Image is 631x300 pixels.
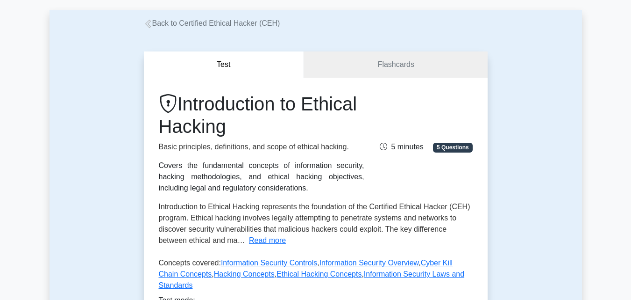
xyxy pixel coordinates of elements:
p: Basic principles, definitions, and scope of ethical hacking. [159,141,364,153]
a: Information Security Overview [319,259,419,267]
p: Concepts covered: , , , , , [159,257,473,295]
a: Ethical Hacking Concepts [277,270,362,278]
a: Hacking Concepts [214,270,275,278]
span: Introduction to Ethical Hacking represents the foundation of the Certified Ethical Hacker (CEH) p... [159,203,470,244]
span: 5 Questions [433,143,472,152]
span: 5 minutes [380,143,423,151]
a: Flashcards [304,51,487,78]
a: Back to Certified Ethical Hacker (CEH) [144,19,280,27]
div: Covers the fundamental concepts of information security, hacking methodologies, and ethical hacki... [159,160,364,194]
h1: Introduction to Ethical Hacking [159,93,364,138]
a: Information Security Controls [221,259,317,267]
button: Test [144,51,305,78]
button: Read more [249,235,286,246]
